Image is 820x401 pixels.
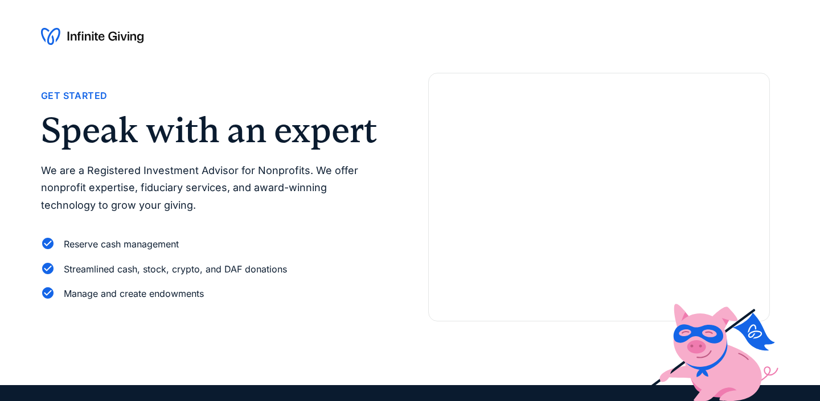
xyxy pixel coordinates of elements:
iframe: Form 0 [447,110,751,303]
div: Manage and create endowments [64,286,204,301]
h2: Speak with an expert [41,113,383,148]
div: Streamlined cash, stock, crypto, and DAF donations [64,262,287,277]
div: Reserve cash management [64,237,179,252]
p: We are a Registered Investment Advisor for Nonprofits. We offer nonprofit expertise, fiduciary se... [41,162,383,214]
div: Get Started [41,88,107,104]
